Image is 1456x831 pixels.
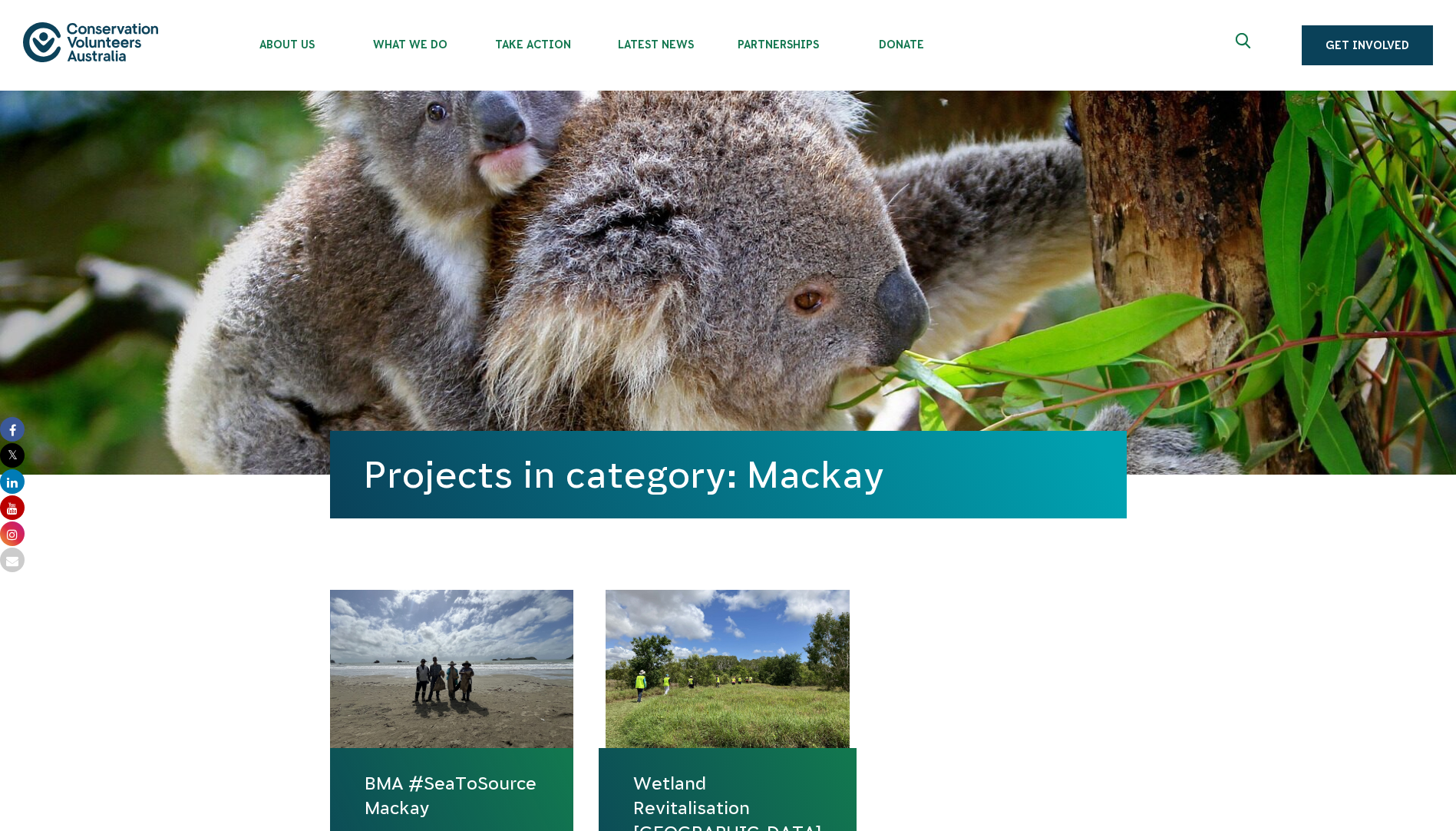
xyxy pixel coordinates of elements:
span: Partnerships [717,38,840,51]
span: What We Do [348,38,471,51]
a: BMA #SeaToSource Mackay [365,771,540,820]
span: About Us [226,38,348,51]
h1: Projects in category: Mackay [364,454,1093,495]
a: Get Involved [1302,25,1433,65]
span: Expand search box [1236,33,1255,58]
img: logo.svg [23,22,158,61]
button: Expand search box Close search box [1227,27,1263,64]
span: Latest News [594,38,717,51]
span: Take Action [471,38,594,51]
span: Donate [840,38,962,51]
